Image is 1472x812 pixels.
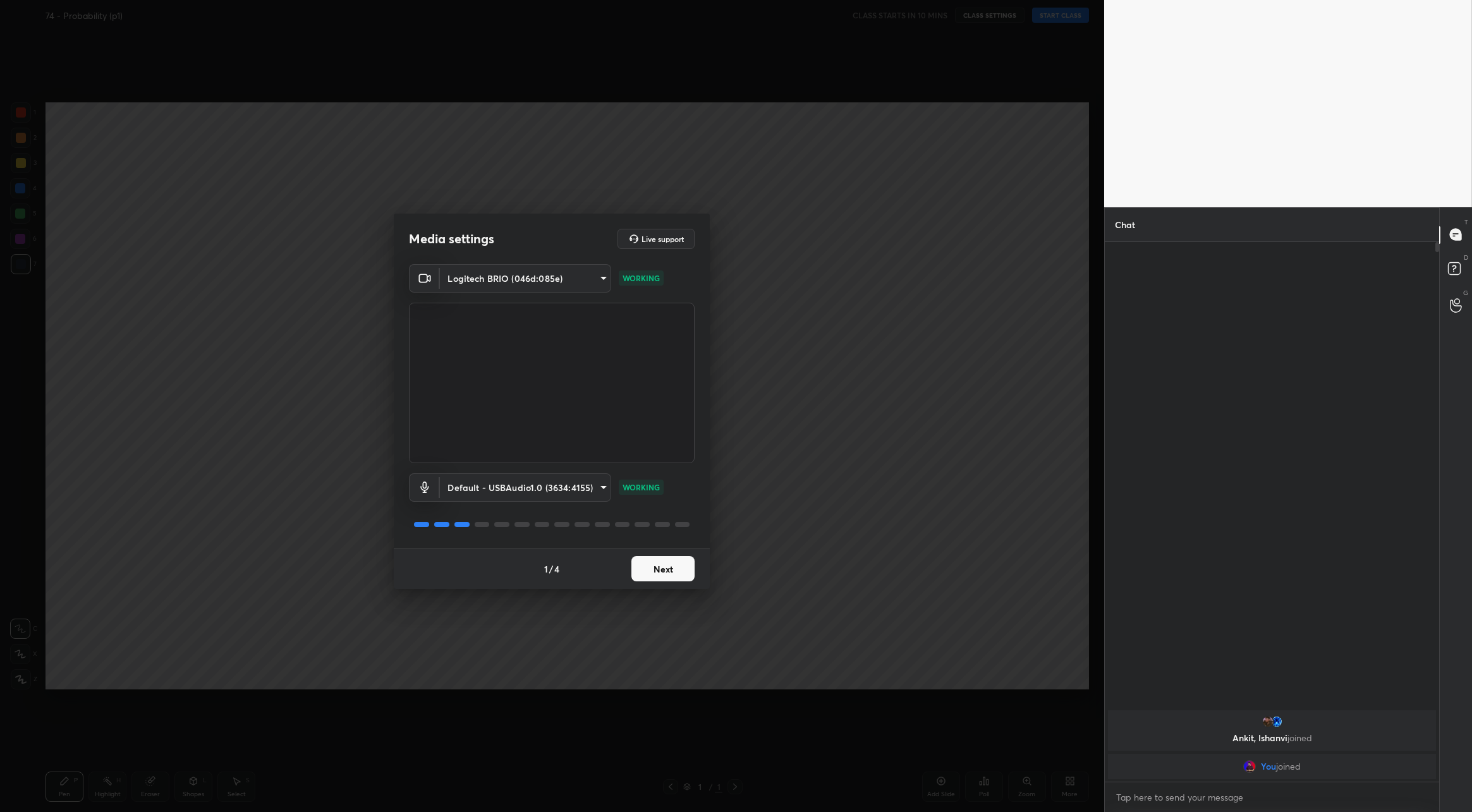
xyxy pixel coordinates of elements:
h2: Media settings [409,231,494,247]
span: joined [1287,732,1311,744]
div: Logitech BRIO (046d:085e) [440,473,611,502]
p: WORKING [623,482,660,493]
h4: 4 [554,562,559,576]
h4: / [549,562,553,576]
p: G [1463,288,1468,298]
h4: 1 [544,562,548,576]
p: Chat [1105,208,1145,241]
h5: Live support [642,235,684,243]
p: T [1464,217,1468,227]
img: 95dbb4756f004c48a8b6acf91841d0f9.jpg [1270,715,1282,728]
div: Logitech BRIO (046d:085e) [440,264,611,293]
button: Next [631,556,695,581]
p: D [1464,253,1468,262]
div: grid [1105,708,1439,782]
p: Ankit, Ishanvi [1116,733,1428,743]
p: WORKING [623,272,660,284]
img: 688b4486b4ee450a8cb9bbcd57de3176.jpg [1243,760,1256,773]
span: joined [1276,761,1301,772]
img: d852b2e9e7f14060886b20679a33e111.jpg [1261,715,1274,728]
span: You [1261,761,1276,772]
